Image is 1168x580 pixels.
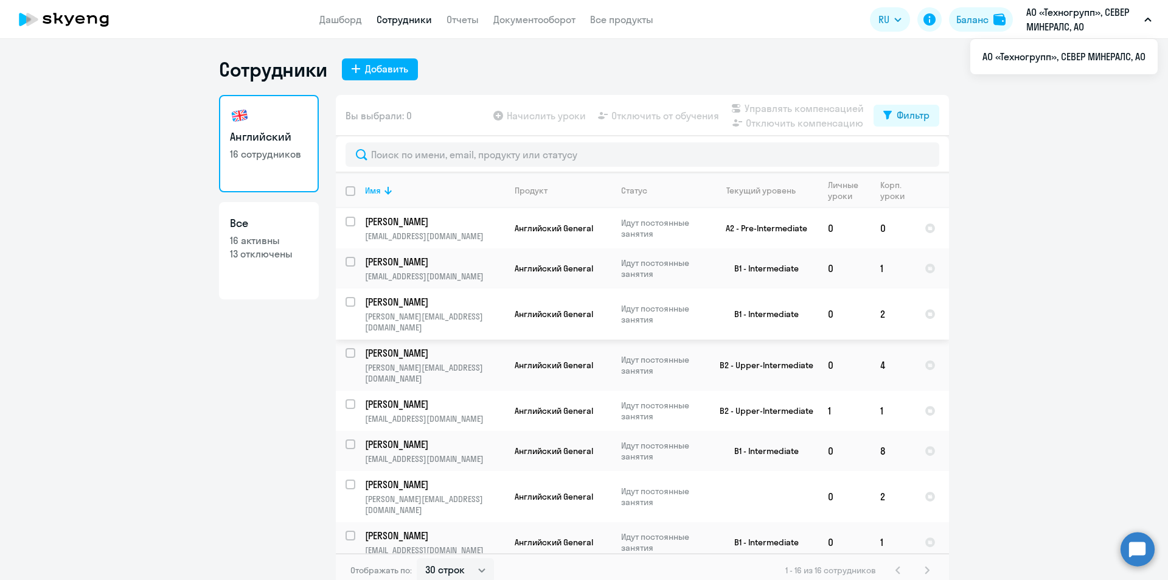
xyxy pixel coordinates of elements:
[880,180,906,201] div: Корп. уроки
[621,486,704,508] p: Идут постоянные занятия
[621,531,704,553] p: Идут постоянные занятия
[515,185,611,196] div: Продукт
[365,438,504,451] a: [PERSON_NAME]
[515,491,593,502] span: Английский General
[705,340,818,391] td: B2 - Upper-Intermediate
[818,522,871,562] td: 0
[365,529,502,542] p: [PERSON_NAME]
[219,202,319,299] a: Все16 активны13 отключены
[365,413,504,424] p: [EMAIL_ADDRESS][DOMAIN_NAME]
[871,471,915,522] td: 2
[219,95,319,192] a: Английский16 сотрудников
[365,185,381,196] div: Имя
[230,129,308,145] h3: Английский
[365,231,504,242] p: [EMAIL_ADDRESS][DOMAIN_NAME]
[871,340,915,391] td: 4
[818,391,871,431] td: 1
[377,13,432,26] a: Сотрудники
[230,215,308,231] h3: Все
[365,255,504,268] a: [PERSON_NAME]
[874,105,939,127] button: Фильтр
[365,271,504,282] p: [EMAIL_ADDRESS][DOMAIN_NAME]
[230,147,308,161] p: 16 сотрудников
[365,478,504,491] a: [PERSON_NAME]
[365,215,502,228] p: [PERSON_NAME]
[621,400,704,422] p: Идут постоянные занятия
[705,208,818,248] td: A2 - Pre-Intermediate
[515,537,593,548] span: Английский General
[365,397,504,411] a: [PERSON_NAME]
[621,257,704,279] p: Идут постоянные занятия
[621,440,704,462] p: Идут постоянные занятия
[350,565,412,576] span: Отображать по:
[346,108,412,123] span: Вы выбрали: 0
[828,180,862,201] div: Личные уроки
[705,391,818,431] td: B2 - Upper-Intermediate
[515,405,593,416] span: Английский General
[949,7,1013,32] button: Балансbalance
[342,58,418,80] button: Добавить
[871,208,915,248] td: 0
[705,522,818,562] td: B1 - Intermediate
[785,565,876,576] span: 1 - 16 из 16 сотрудников
[590,13,653,26] a: Все продукты
[346,142,939,167] input: Поиск по имени, email, продукту или статусу
[365,545,504,556] p: [EMAIL_ADDRESS][DOMAIN_NAME]
[818,208,871,248] td: 0
[365,215,504,228] a: [PERSON_NAME]
[970,39,1158,74] ul: RU
[897,108,930,122] div: Фильтр
[230,247,308,260] p: 13 отключены
[365,295,502,309] p: [PERSON_NAME]
[319,13,362,26] a: Дашборд
[956,12,989,27] div: Баланс
[219,57,327,82] h1: Сотрудники
[621,354,704,376] p: Идут постоянные занятия
[365,185,504,196] div: Имя
[365,346,502,360] p: [PERSON_NAME]
[365,438,502,451] p: [PERSON_NAME]
[828,180,870,201] div: Личные уроки
[365,529,504,542] a: [PERSON_NAME]
[705,248,818,288] td: B1 - Intermediate
[818,248,871,288] td: 0
[621,185,647,196] div: Статус
[365,346,504,360] a: [PERSON_NAME]
[365,362,504,384] p: [PERSON_NAME][EMAIL_ADDRESS][DOMAIN_NAME]
[871,431,915,471] td: 8
[705,288,818,340] td: B1 - Intermediate
[230,106,249,125] img: english
[365,61,408,76] div: Добавить
[515,263,593,274] span: Английский General
[365,311,504,333] p: [PERSON_NAME][EMAIL_ADDRESS][DOMAIN_NAME]
[871,248,915,288] td: 1
[871,391,915,431] td: 1
[515,185,547,196] div: Продукт
[1026,5,1139,34] p: АО «Техногрупп», СЕВЕР МИНЕРАЛС, АО
[818,288,871,340] td: 0
[726,185,796,196] div: Текущий уровень
[230,234,308,247] p: 16 активны
[365,255,502,268] p: [PERSON_NAME]
[515,360,593,371] span: Английский General
[621,217,704,239] p: Идут постоянные занятия
[818,471,871,522] td: 0
[515,309,593,320] span: Английский General
[715,185,818,196] div: Текущий уровень
[871,288,915,340] td: 2
[1020,5,1158,34] button: АО «Техногрупп», СЕВЕР МИНЕРАЛС, АО
[515,445,593,456] span: Английский General
[621,303,704,325] p: Идут постоянные занятия
[515,223,593,234] span: Английский General
[365,397,502,411] p: [PERSON_NAME]
[493,13,575,26] a: Документооборот
[365,494,504,515] p: [PERSON_NAME][EMAIL_ADDRESS][DOMAIN_NAME]
[818,340,871,391] td: 0
[705,431,818,471] td: B1 - Intermediate
[621,185,704,196] div: Статус
[880,180,914,201] div: Корп. уроки
[365,295,504,309] a: [PERSON_NAME]
[818,431,871,471] td: 0
[871,522,915,562] td: 1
